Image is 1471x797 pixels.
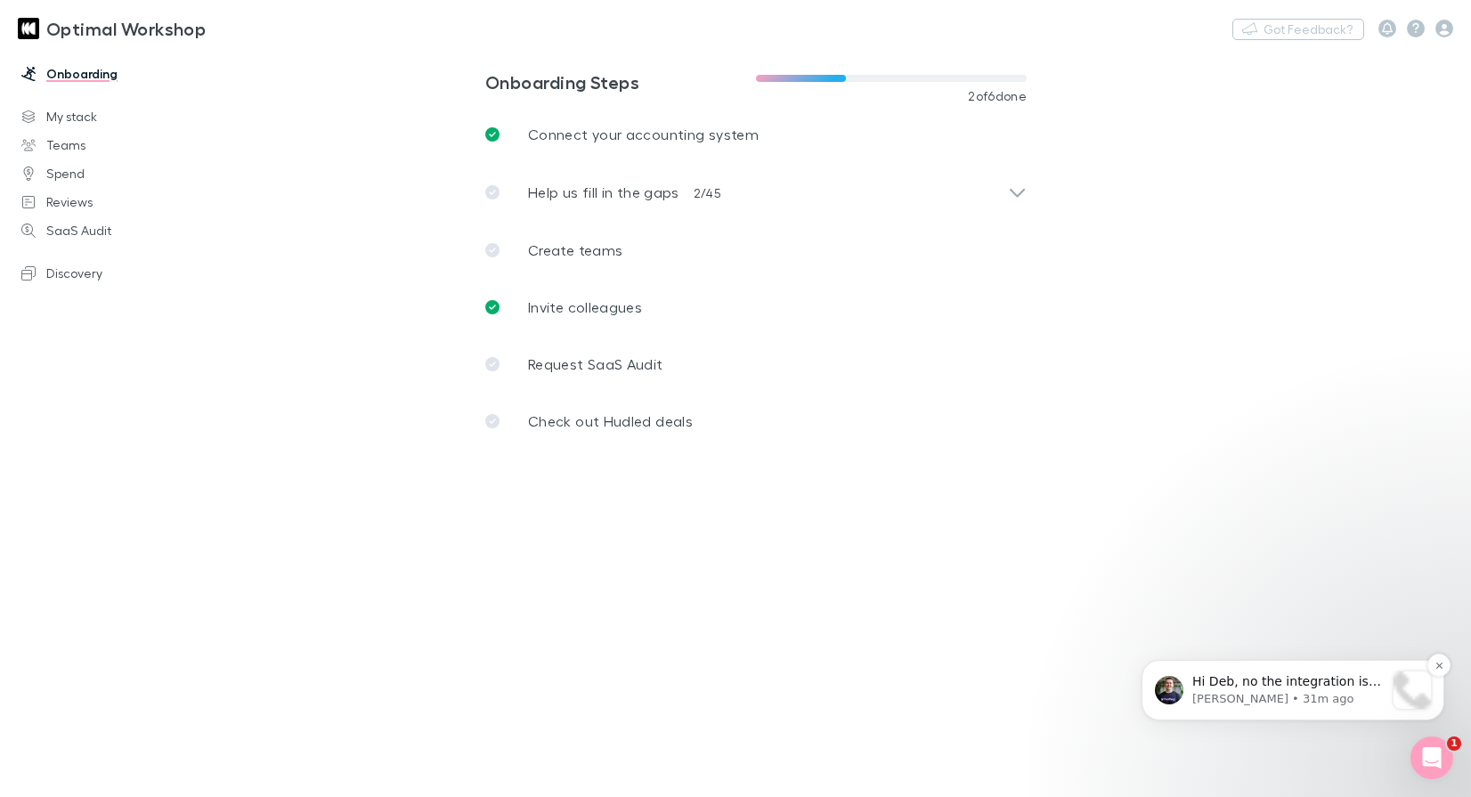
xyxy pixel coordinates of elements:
iframe: Intercom notifications message [1115,548,1471,749]
a: Teams [4,131,236,159]
p: Create teams [528,240,622,261]
h3: Onboarding Steps [485,71,756,93]
a: SaaS Audit [4,216,236,245]
button: Dismiss notification [313,106,336,129]
img: Optimal Workshop's Logo [18,18,39,39]
p: Invite colleagues [528,297,642,318]
p: Request SaaS Audit [528,354,663,375]
a: Discovery [4,259,236,288]
a: Request SaaS Audit [471,336,1041,393]
span: 2 of 6 done [968,89,1027,103]
a: Invite colleagues [471,279,1041,336]
p: Help us fill in the gaps [528,182,679,203]
span: 2 / 45 [694,185,720,200]
span: Hi Deb, no the integration is working as expected. You can find the status here Thanks [PERSON_NA... [77,126,266,247]
a: Check out Hudled deals [471,393,1041,450]
h3: Optimal Workshop [46,18,206,39]
p: Message from Alexander, sent 31m ago [77,143,270,159]
span: 1 [1447,736,1461,751]
p: Check out Hudled deals [528,411,693,432]
div: Help us fill in the gaps2/45 [471,164,1041,221]
a: My stack [4,102,236,131]
img: Profile image for Alexander [40,128,69,157]
p: Connect your accounting system [528,124,759,145]
a: Connect your accounting system [471,106,1041,163]
a: Reviews [4,188,236,216]
div: message notification from Alexander, 31m ago. Hi Deb, no the integration is working as expected. ... [27,112,329,173]
a: Spend [4,159,236,188]
a: Onboarding [4,60,236,88]
iframe: Intercom live chat [1410,736,1453,779]
a: Optimal Workshop [7,7,216,50]
a: Create teams [471,222,1041,279]
button: Got Feedback? [1232,19,1364,40]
